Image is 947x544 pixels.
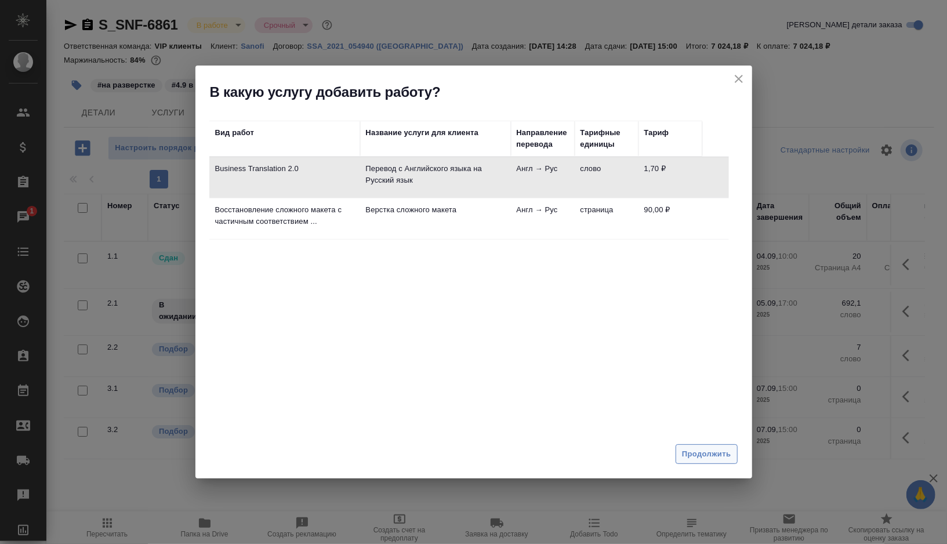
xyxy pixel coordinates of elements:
[366,204,505,216] p: Верстка сложного макета
[580,127,633,150] div: Тарифные единицы
[638,198,702,239] td: 90,00 ₽
[575,157,638,198] td: слово
[575,198,638,239] td: страница
[215,163,354,175] p: Business Translation 2.0
[366,127,479,139] div: Название услуги для клиента
[511,157,575,198] td: Англ → Рус
[366,163,505,186] p: Перевод с Английского языка на Русский язык
[676,444,737,465] button: Продолжить
[682,448,731,461] span: Продолжить
[511,198,575,239] td: Англ → Рус
[730,70,748,88] button: close
[638,157,702,198] td: 1,70 ₽
[517,127,569,150] div: Направление перевода
[215,204,354,227] p: Восстановление сложного макета с частичным соответствием ...
[210,83,752,101] h2: В какую услугу добавить работу?
[644,127,669,139] div: Тариф
[215,127,255,139] div: Вид работ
